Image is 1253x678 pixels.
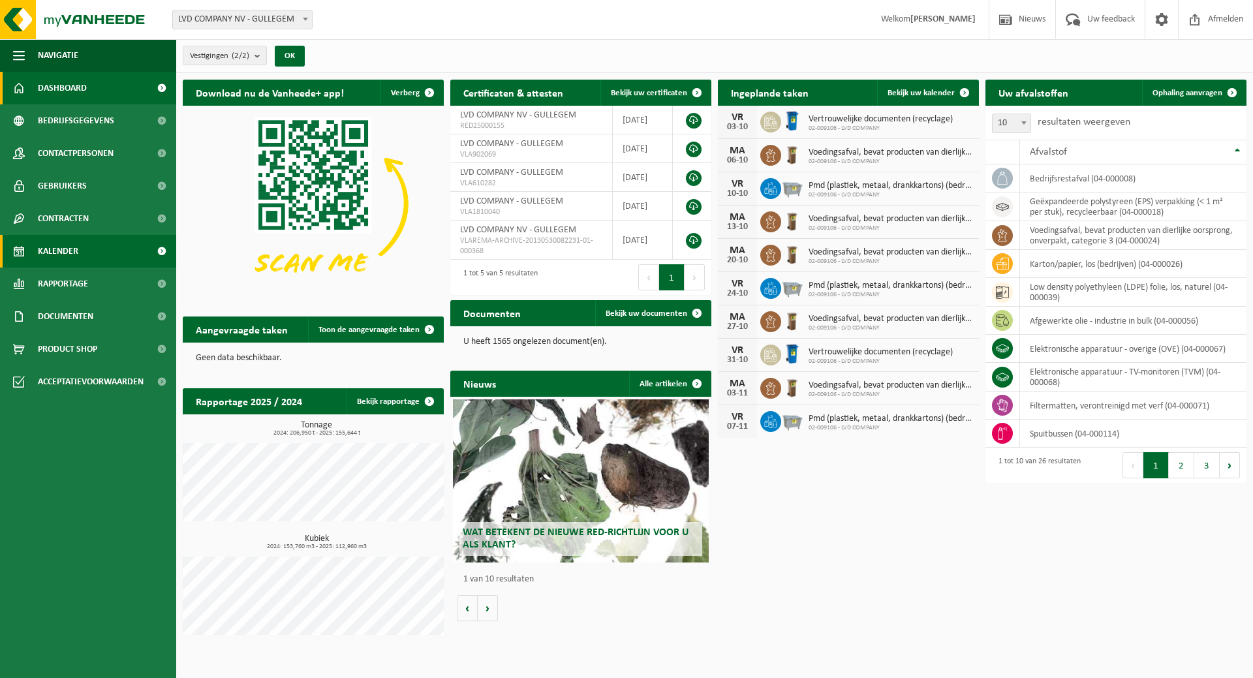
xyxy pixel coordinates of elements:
a: Bekijk uw documenten [595,300,710,326]
button: Previous [1122,452,1143,478]
span: 02-009106 - LVD COMPANY [809,324,972,332]
div: 31-10 [724,356,750,365]
img: WB-0140-HPE-BN-01 [781,376,803,398]
span: Bekijk uw documenten [606,309,687,318]
span: LVD COMPANY NV - GULLEGEM [460,225,576,235]
span: LVD COMPANY NV - GULLEGEM [172,10,313,29]
h2: Download nu de Vanheede+ app! [183,80,357,105]
span: Kalender [38,235,78,268]
span: VLA902069 [460,149,602,160]
span: Voedingsafval, bevat producten van dierlijke oorsprong, onverpakt, categorie 3 [809,380,972,391]
td: [DATE] [613,221,673,260]
div: MA [724,245,750,256]
div: VR [724,112,750,123]
div: 10-10 [724,189,750,198]
h3: Tonnage [189,421,444,437]
span: Contracten [38,202,89,235]
img: WB-0140-HPE-BN-01 [781,243,803,265]
span: Voedingsafval, bevat producten van dierlijke oorsprong, onverpakt, categorie 3 [809,147,972,158]
span: Voedingsafval, bevat producten van dierlijke oorsprong, onverpakt, categorie 3 [809,314,972,324]
span: Product Shop [38,333,97,365]
div: VR [724,345,750,356]
strong: [PERSON_NAME] [910,14,976,24]
a: Alle artikelen [629,371,710,397]
span: Bekijk uw certificaten [611,89,687,97]
span: 02-009106 - LVD COMPANY [809,424,972,432]
td: bedrijfsrestafval (04-000008) [1020,164,1246,193]
span: 2024: 153,760 m3 - 2025: 112,960 m3 [189,544,444,550]
span: LVD COMPANY - GULLEGEM [460,196,563,206]
span: 02-009106 - LVD COMPANY [809,358,953,365]
div: VR [724,412,750,422]
span: Bedrijfsgegevens [38,104,114,137]
h2: Aangevraagde taken [183,316,301,342]
span: VLA610282 [460,178,602,189]
td: elektronische apparatuur - TV-monitoren (TVM) (04-000068) [1020,363,1246,392]
h2: Certificaten & attesten [450,80,576,105]
a: Bekijk rapportage [347,388,442,414]
td: elektronische apparatuur - overige (OVE) (04-000067) [1020,335,1246,363]
span: 02-009106 - LVD COMPANY [809,391,972,399]
div: 20-10 [724,256,750,265]
span: Ophaling aanvragen [1152,89,1222,97]
div: MA [724,212,750,223]
button: Verberg [380,80,442,106]
h2: Rapportage 2025 / 2024 [183,388,315,414]
span: Vestigingen [190,46,249,66]
img: WB-0140-HPE-BN-01 [781,143,803,165]
div: 27-10 [724,322,750,331]
span: Bekijk uw kalender [888,89,955,97]
td: voedingsafval, bevat producten van dierlijke oorsprong, onverpakt, categorie 3 (04-000024) [1020,221,1246,250]
td: low density polyethyleen (LDPE) folie, los, naturel (04-000039) [1020,278,1246,307]
a: Wat betekent de nieuwe RED-richtlijn voor u als klant? [453,399,709,562]
span: RED25000155 [460,121,602,131]
span: Afvalstof [1030,147,1067,157]
a: Ophaling aanvragen [1142,80,1245,106]
button: Vestigingen(2/2) [183,46,267,65]
span: Voedingsafval, bevat producten van dierlijke oorsprong, onverpakt, categorie 3 [809,247,972,258]
span: Dashboard [38,72,87,104]
button: Volgende [478,595,498,621]
span: VLAREMA-ARCHIVE-20130530082231-01-000368 [460,236,602,256]
button: 1 [659,264,685,290]
button: 2 [1169,452,1194,478]
h2: Uw afvalstoffen [985,80,1081,105]
span: Rapportage [38,268,88,300]
span: LVD COMPANY NV - GULLEGEM [460,110,576,120]
span: Pmd (plastiek, metaal, drankkartons) (bedrijven) [809,181,972,191]
img: WB-0240-HPE-BE-09 [781,343,803,365]
div: 13-10 [724,223,750,232]
a: Toon de aangevraagde taken [308,316,442,343]
button: Previous [638,264,659,290]
span: Acceptatievoorwaarden [38,365,144,398]
span: Navigatie [38,39,78,72]
count: (2/2) [232,52,249,60]
div: 06-10 [724,156,750,165]
button: 3 [1194,452,1220,478]
button: 1 [1143,452,1169,478]
div: VR [724,179,750,189]
div: 03-10 [724,123,750,132]
span: Vertrouwelijke documenten (recyclage) [809,347,953,358]
span: VLA1810040 [460,207,602,217]
div: 07-11 [724,422,750,431]
img: Download de VHEPlus App [183,106,444,301]
span: 02-009106 - LVD COMPANY [809,125,953,132]
span: LVD COMPANY - GULLEGEM [460,168,563,177]
div: MA [724,146,750,156]
img: WB-2500-GAL-GY-01 [781,276,803,298]
td: [DATE] [613,192,673,221]
div: VR [724,279,750,289]
label: resultaten weergeven [1038,117,1130,127]
img: WB-0140-HPE-BN-01 [781,309,803,331]
button: Next [685,264,705,290]
td: spuitbussen (04-000114) [1020,420,1246,448]
div: MA [724,378,750,389]
td: [DATE] [613,134,673,163]
div: 1 tot 10 van 26 resultaten [992,451,1081,480]
td: [DATE] [613,106,673,134]
span: 02-009106 - LVD COMPANY [809,224,972,232]
span: 02-009106 - LVD COMPANY [809,258,972,266]
span: Gebruikers [38,170,87,202]
span: Pmd (plastiek, metaal, drankkartons) (bedrijven) [809,281,972,291]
